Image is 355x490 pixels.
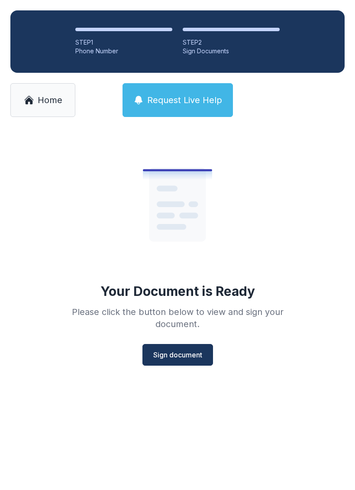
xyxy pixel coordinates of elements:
div: STEP 1 [75,38,172,47]
div: STEP 2 [183,38,280,47]
div: Sign Documents [183,47,280,55]
span: Sign document [153,350,202,360]
div: Phone Number [75,47,172,55]
div: Your Document is Ready [100,283,255,299]
span: Request Live Help [147,94,222,106]
div: Please click the button below to view and sign your document. [53,306,302,330]
span: Home [38,94,62,106]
